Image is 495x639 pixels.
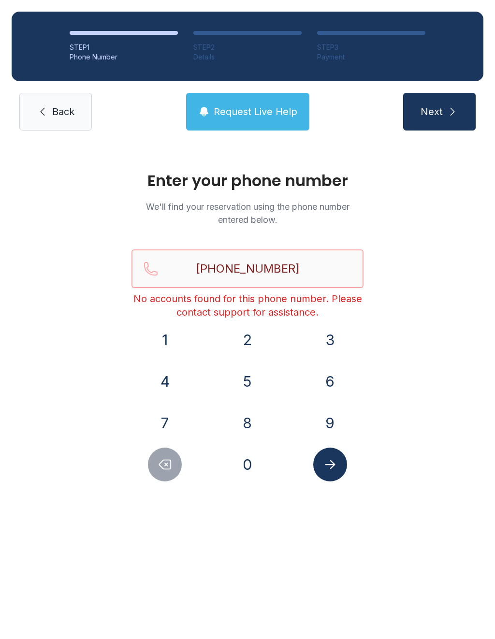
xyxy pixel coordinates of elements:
[131,249,364,288] input: Reservation phone number
[131,173,364,189] h1: Enter your phone number
[131,200,364,226] p: We'll find your reservation using the phone number entered below.
[148,323,182,357] button: 1
[193,43,302,52] div: STEP 2
[231,448,264,481] button: 0
[70,43,178,52] div: STEP 1
[148,364,182,398] button: 4
[317,43,425,52] div: STEP 3
[231,323,264,357] button: 2
[313,323,347,357] button: 3
[214,105,297,118] span: Request Live Help
[317,52,425,62] div: Payment
[70,52,178,62] div: Phone Number
[52,105,74,118] span: Back
[148,448,182,481] button: Delete number
[313,364,347,398] button: 6
[231,406,264,440] button: 8
[313,448,347,481] button: Submit lookup form
[231,364,264,398] button: 5
[193,52,302,62] div: Details
[421,105,443,118] span: Next
[131,292,364,319] div: No accounts found for this phone number. Please contact support for assistance.
[313,406,347,440] button: 9
[148,406,182,440] button: 7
